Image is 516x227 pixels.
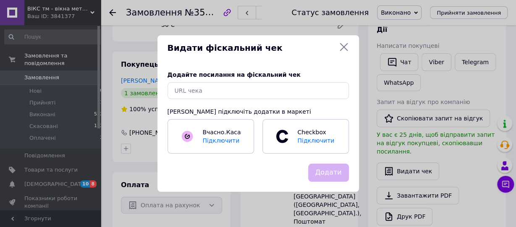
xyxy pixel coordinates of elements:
span: Підключити [202,137,239,144]
span: Додайте посилання на фіскальний чек [168,71,301,78]
span: Checkbox [293,128,339,145]
span: Вчасно.Каса [202,129,241,136]
span: Підключити [297,137,334,144]
div: [PERSON_NAME] підключіть додатки в маркеті [168,107,349,116]
span: Видати фіскальний чек [168,42,335,54]
a: Вчасно.КасаПідключити [168,119,254,154]
a: CheckboxПідключити [262,119,349,154]
input: URL чека [168,82,349,99]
